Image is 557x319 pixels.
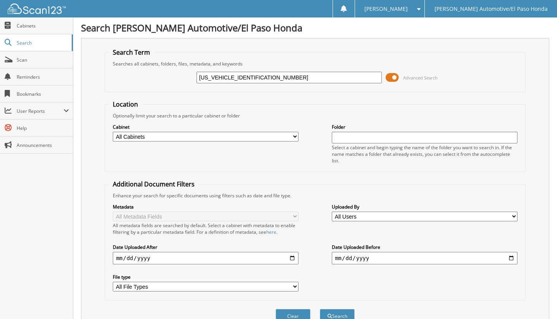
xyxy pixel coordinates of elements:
[332,144,517,164] div: Select a cabinet and begin typing the name of the folder you want to search in. If the name match...
[332,252,517,264] input: end
[17,142,69,148] span: Announcements
[109,100,142,109] legend: Location
[8,3,66,14] img: scan123-logo-white.svg
[109,192,521,199] div: Enhance your search for specific documents using filters such as date and file type.
[109,112,521,119] div: Optionally limit your search to a particular cabinet or folder
[113,244,298,250] label: Date Uploaded After
[113,203,298,210] label: Metadata
[435,7,548,11] span: [PERSON_NAME] Automotive/El Paso Honda
[17,74,69,80] span: Reminders
[403,75,438,81] span: Advanced Search
[81,21,549,34] h1: Search [PERSON_NAME] Automotive/El Paso Honda
[332,244,517,250] label: Date Uploaded Before
[266,229,276,235] a: here
[17,125,69,131] span: Help
[113,252,298,264] input: start
[113,124,298,130] label: Cabinet
[113,274,298,280] label: File type
[17,108,64,114] span: User Reports
[109,180,198,188] legend: Additional Document Filters
[17,40,68,46] span: Search
[332,203,517,210] label: Uploaded By
[332,124,517,130] label: Folder
[17,57,69,63] span: Scan
[17,91,69,97] span: Bookmarks
[109,48,154,57] legend: Search Term
[364,7,408,11] span: [PERSON_NAME]
[518,282,557,319] iframe: Chat Widget
[113,222,298,235] div: All metadata fields are searched by default. Select a cabinet with metadata to enable filtering b...
[17,22,69,29] span: Cabinets
[109,60,521,67] div: Searches all cabinets, folders, files, metadata, and keywords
